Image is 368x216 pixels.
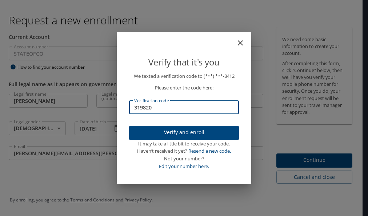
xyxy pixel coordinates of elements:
[129,126,239,140] button: Verify and enroll
[240,35,248,44] button: close
[129,155,239,163] div: Not your number?
[129,72,239,80] p: We texted a verification code to (***) ***- 8412
[129,55,239,69] p: Verify that it's you
[188,148,231,154] a: Resend a new code.
[129,140,239,148] div: It may take a little bit to receive your code.
[129,84,239,92] p: Please enter the code here:
[135,128,233,137] span: Verify and enroll
[159,163,209,169] a: Edit your number here.
[129,147,239,155] div: Haven’t received it yet?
